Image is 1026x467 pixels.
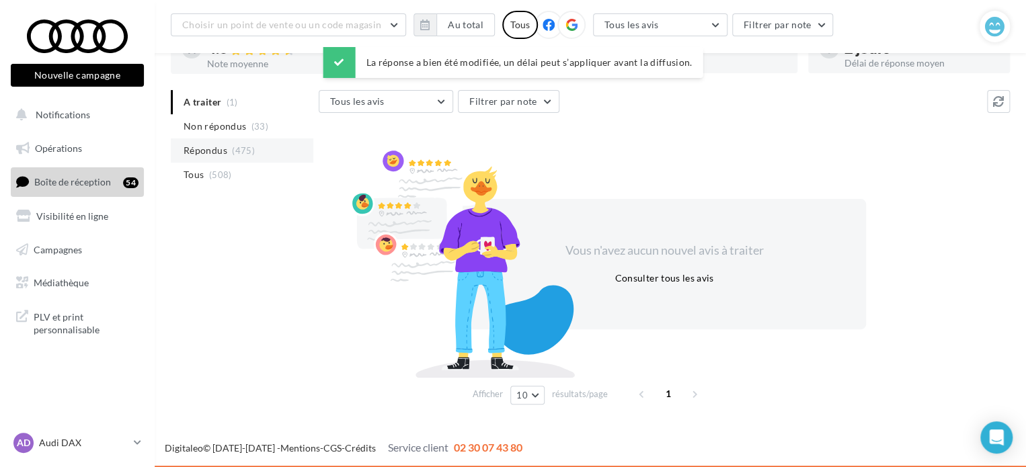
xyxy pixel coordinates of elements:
span: Opérations [35,142,82,154]
button: 10 [510,386,545,405]
div: Tous [502,11,538,39]
span: © [DATE]-[DATE] - - - [165,442,522,454]
span: Visibilité en ligne [36,210,108,222]
a: Mentions [280,442,320,454]
div: Délai de réponse moyen [844,58,999,68]
span: Répondus [184,144,227,157]
div: 54 [123,177,139,188]
a: Visibilité en ligne [8,202,147,230]
a: CGS [323,442,342,454]
a: AD Audi DAX [11,430,144,456]
a: Boîte de réception54 [8,167,147,196]
div: 2 jours [844,41,999,56]
span: Choisir un point de vente ou un code magasin [182,19,381,30]
span: Tous les avis [604,19,659,30]
span: 10 [516,390,528,400]
span: Notifications [36,109,90,120]
span: Service client [388,441,448,454]
button: Filtrer par note [458,90,559,113]
span: Tous les avis [330,95,385,107]
span: PLV et print personnalisable [34,308,139,337]
button: Au total [413,13,495,36]
button: Choisir un point de vente ou un code magasin [171,13,406,36]
span: Médiathèque [34,277,89,288]
span: AD [17,436,30,450]
button: Filtrer par note [732,13,834,36]
div: Vous n'avez aucun nouvel avis à traiter [549,242,780,259]
span: 02 30 07 43 80 [454,441,522,454]
a: Opérations [8,134,147,163]
span: 1 [658,383,679,405]
span: Non répondus [184,120,246,133]
button: Tous les avis [593,13,727,36]
button: Notifications [8,101,141,129]
button: Nouvelle campagne [11,64,144,87]
div: Open Intercom Messenger [980,421,1013,454]
div: Note moyenne [207,59,362,69]
span: résultats/page [552,388,608,400]
div: Taux de réponse [632,58,787,68]
a: Médiathèque [8,269,147,297]
div: 4.6 [207,41,362,56]
a: PLV et print personnalisable [8,302,147,342]
span: (475) [232,145,255,156]
a: Digitaleo [165,442,203,454]
span: Afficher [473,388,503,400]
p: Audi DAX [39,436,128,450]
button: Au total [436,13,495,36]
span: Tous [184,168,204,181]
div: La réponse a bien été modifiée, un délai peut s’appliquer avant la diffusion. [323,47,703,78]
span: (508) [209,169,232,180]
span: Boîte de réception [34,176,111,187]
a: Campagnes [8,236,147,264]
button: Consulter tous les avis [609,270,719,286]
button: Tous les avis [319,90,453,113]
a: Crédits [345,442,376,454]
span: (33) [251,121,268,132]
span: Campagnes [34,243,82,255]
